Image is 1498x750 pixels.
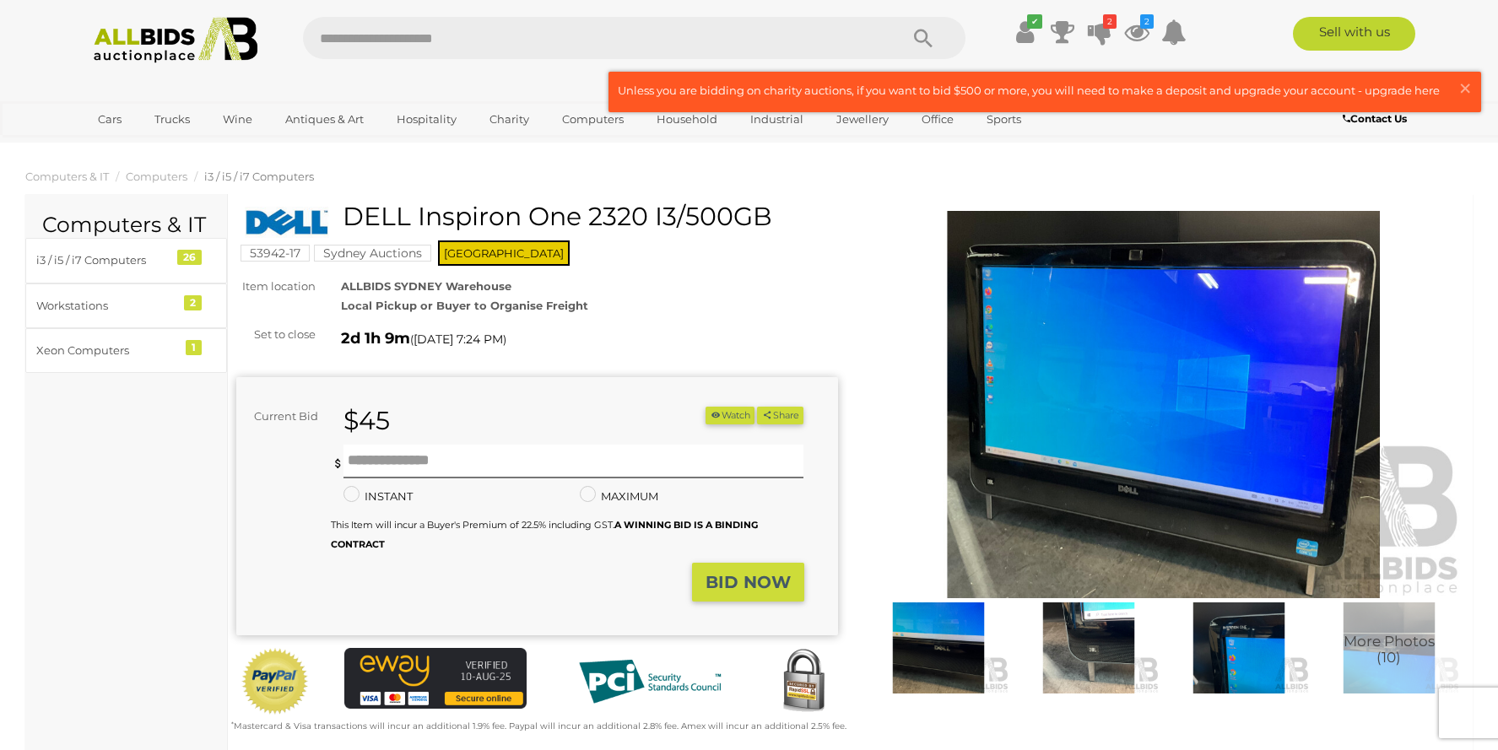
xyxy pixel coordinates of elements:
[25,283,227,328] a: Workstations 2
[344,648,527,709] img: eWAY Payment Gateway
[343,487,413,506] label: INSTANT
[143,105,201,133] a: Trucks
[911,105,965,133] a: Office
[414,332,503,347] span: [DATE] 7:24 PM
[84,17,268,63] img: Allbids.com.au
[341,279,511,293] strong: ALLBIDS SYDNEY Warehouse
[1343,110,1411,128] a: Contact Us
[1343,112,1407,125] b: Contact Us
[1103,14,1117,29] i: 2
[212,105,263,133] a: Wine
[25,328,227,373] a: Xeon Computers 1
[126,170,187,183] a: Computers
[241,648,310,715] img: Official PayPal Seal
[341,329,410,348] strong: 2d 1h 9m
[646,105,728,133] a: Household
[184,295,202,310] div: 2
[706,407,754,424] li: Watch this item
[1018,602,1160,693] img: DELL Inspiron One 2320 I3/500GB
[1318,602,1460,693] img: DELL Inspiron One 2320 I3/500GB
[692,563,804,602] button: BID NOW
[1087,17,1112,47] a: 2
[87,105,132,133] a: Cars
[1168,602,1310,693] img: DELL Inspiron One 2320 I3/500GB
[87,133,229,161] a: [GEOGRAPHIC_DATA]
[42,213,210,237] h2: Computers & IT
[25,170,109,183] a: Computers & IT
[1293,17,1415,51] a: Sell with us
[36,296,176,316] div: Workstations
[706,572,791,592] strong: BID NOW
[757,407,803,424] button: Share
[36,251,176,270] div: i3 / i5 / i7 Computers
[479,105,540,133] a: Charity
[565,648,734,715] img: PCI DSS compliant
[236,407,331,426] div: Current Bid
[224,277,328,296] div: Item location
[551,105,635,133] a: Computers
[976,105,1032,133] a: Sports
[25,238,227,283] a: i3 / i5 / i7 Computers 26
[331,519,758,550] small: This Item will incur a Buyer's Premium of 22.5% including GST.
[177,250,202,265] div: 26
[241,246,310,260] a: 53942-17
[863,211,1465,598] img: DELL Inspiron One 2320 I3/500GB
[1140,14,1154,29] i: 2
[386,105,468,133] a: Hospitality
[881,17,965,59] button: Search
[343,405,390,436] strong: $45
[1124,17,1149,47] a: 2
[186,340,202,355] div: 1
[868,602,1009,693] img: DELL Inspiron One 2320 I3/500GB
[770,648,837,715] img: Secured by Rapid SSL
[204,170,314,183] a: i3 / i5 / i7 Computers
[706,407,754,424] button: Watch
[241,245,310,262] mark: 53942-17
[245,207,330,238] img: DELL Inspiron One 2320 I3/500GB
[274,105,375,133] a: Antiques & Art
[1013,17,1038,47] a: ✔
[231,720,846,731] small: Mastercard & Visa transactions will incur an additional 1.9% fee. Paypal will incur an additional...
[825,105,900,133] a: Jewellery
[36,341,176,360] div: Xeon Computers
[341,299,588,312] strong: Local Pickup or Buyer to Organise Freight
[224,325,328,344] div: Set to close
[314,245,431,262] mark: Sydney Auctions
[1344,634,1435,665] span: More Photos (10)
[739,105,814,133] a: Industrial
[410,332,506,346] span: ( )
[1318,602,1460,693] a: More Photos(10)
[1457,72,1473,105] span: ×
[438,240,570,266] span: [GEOGRAPHIC_DATA]
[245,202,834,230] h1: DELL Inspiron One 2320 I3/500GB
[580,487,658,506] label: MAXIMUM
[314,246,431,260] a: Sydney Auctions
[1027,14,1042,29] i: ✔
